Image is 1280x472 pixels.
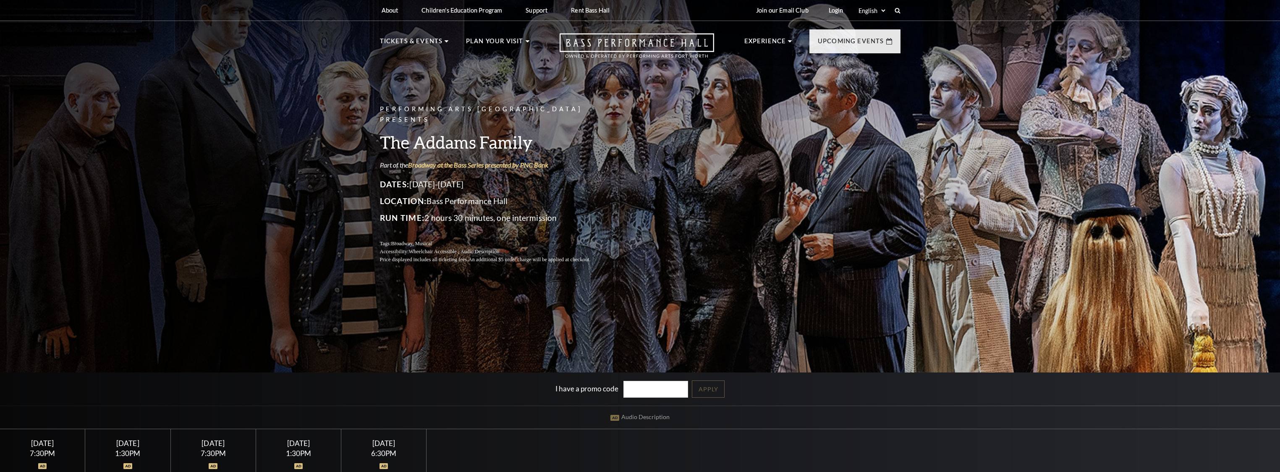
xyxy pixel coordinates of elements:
div: 7:30PM [181,450,246,457]
p: Bass Performance Hall [380,194,611,208]
img: icon_ad.svg [123,463,132,469]
p: Experience [744,36,786,51]
div: 1:30PM [266,450,331,457]
div: [DATE] [181,439,246,448]
a: Broadway at the Bass Series presented by PNC Bank [408,161,548,169]
label: I have a promo code [555,384,618,393]
p: About [382,7,398,14]
span: Wheelchair Accessible , Audio Description [408,249,499,254]
img: icon_ad.svg [380,463,388,469]
div: [DATE] [95,439,160,448]
img: icon_ad.svg [38,463,47,469]
p: Tags: [380,240,611,248]
div: 1:30PM [95,450,160,457]
p: Upcoming Events [818,36,884,51]
span: An additional $5 order charge will be applied at checkout. [468,257,590,262]
p: Accessibility: [380,248,611,256]
p: Plan Your Visit [466,36,524,51]
img: icon_ad.svg [294,463,303,469]
p: Part of the [380,160,611,170]
div: [DATE] [266,439,331,448]
p: Price displayed includes all ticketing fees. [380,256,611,264]
p: 2 hours 30 minutes, one intermission [380,211,611,225]
span: Broadway, Musical [391,241,432,246]
select: Select: [857,7,887,15]
p: Children's Education Program [421,7,502,14]
img: icon_ad.svg [209,463,217,469]
p: [DATE]-[DATE] [380,178,611,191]
div: 6:30PM [351,450,416,457]
div: [DATE] [351,439,416,448]
span: Dates: [380,179,410,189]
p: Rent Bass Hall [571,7,610,14]
p: Performing Arts [GEOGRAPHIC_DATA] Presents [380,104,611,125]
span: Location: [380,196,427,206]
p: Tickets & Events [380,36,443,51]
div: [DATE] [10,439,75,448]
p: Support [526,7,547,14]
div: 7:30PM [10,450,75,457]
span: Run Time: [380,213,425,223]
h3: The Addams Family [380,131,611,153]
